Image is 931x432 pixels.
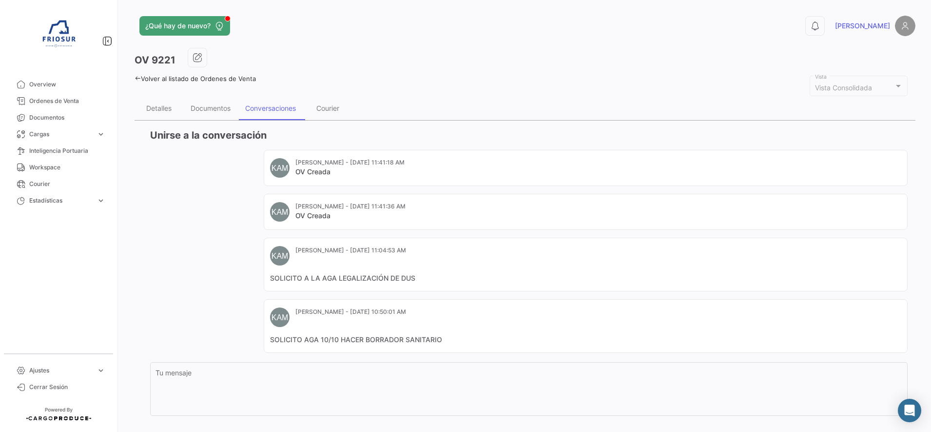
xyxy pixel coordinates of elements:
a: Overview [8,76,109,93]
span: expand_more [97,130,105,139]
span: ¿Qué hay de nuevo? [145,21,211,31]
mat-card-content: SOLICITO AGA 10/10 HACER BORRADOR SANITARIO [270,335,901,345]
a: Documentos [8,109,109,126]
img: placeholder-user.png [895,16,915,36]
a: Workspace [8,159,109,176]
span: Overview [29,80,105,89]
mat-card-subtitle: [PERSON_NAME] - [DATE] 11:41:18 AM [295,158,405,167]
span: Vista Consolidada [815,83,872,92]
span: Ajustes [29,366,93,375]
h3: OV 9221 [135,53,175,67]
span: Documentos [29,113,105,122]
span: Cerrar Sesión [29,383,105,391]
div: Conversaciones [245,104,296,112]
span: [PERSON_NAME] [835,21,890,31]
a: Volver al listado de Ordenes de Venta [135,75,256,82]
div: Documentos [191,104,231,112]
span: Estadísticas [29,196,93,205]
a: Courier [8,176,109,192]
mat-card-title: OV Creada [295,167,405,177]
span: expand_more [97,366,105,375]
span: Ordenes de Venta [29,97,105,105]
a: Ordenes de Venta [8,93,109,109]
span: Workspace [29,163,105,172]
mat-card-subtitle: [PERSON_NAME] - [DATE] 10:50:01 AM [295,308,406,316]
mat-card-title: OV Creada [295,211,406,221]
div: KAM [270,246,290,266]
div: KAM [270,308,290,327]
div: Detalles [146,104,172,112]
div: KAM [270,158,290,178]
a: Inteligencia Portuaria [8,143,109,159]
span: Inteligencia Portuaria [29,146,105,155]
span: Courier [29,180,105,188]
img: 6ea6c92c-e42a-4aa8-800a-31a9cab4b7b0.jpg [34,12,83,61]
h3: Unirse a la conversación [150,128,908,142]
mat-card-subtitle: [PERSON_NAME] - [DATE] 11:04:53 AM [295,246,406,255]
button: ¿Qué hay de nuevo? [139,16,230,36]
mat-card-subtitle: [PERSON_NAME] - [DATE] 11:41:36 AM [295,202,406,211]
mat-card-content: SOLICITO A LA AGA LEGALIZACIÓN DE DUS [270,273,901,283]
span: Cargas [29,130,93,139]
div: Courier [316,104,339,112]
span: expand_more [97,196,105,205]
div: Abrir Intercom Messenger [898,399,921,422]
div: KAM [270,202,290,222]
